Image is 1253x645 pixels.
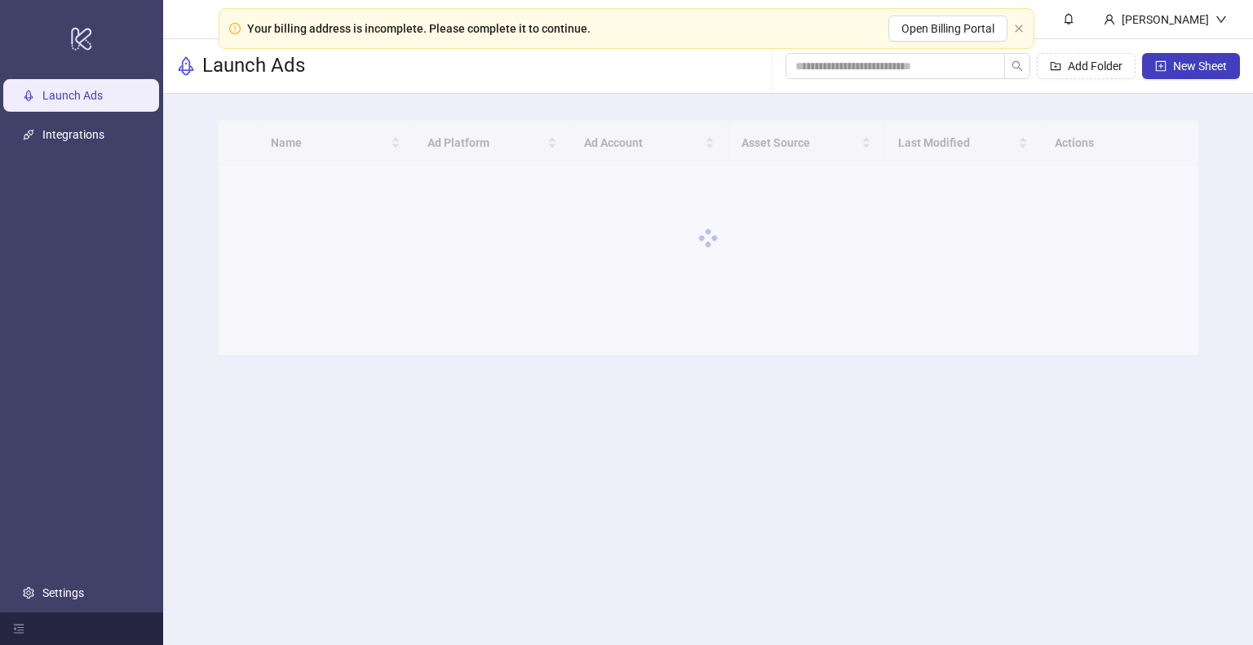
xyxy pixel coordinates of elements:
[1142,53,1240,79] button: New Sheet
[1068,60,1122,73] span: Add Folder
[1014,24,1024,34] button: close
[229,23,241,34] span: exclamation-circle
[42,89,103,102] a: Launch Ads
[1215,14,1227,25] span: down
[202,53,305,79] h3: Launch Ads
[13,623,24,634] span: menu-fold
[1173,60,1227,73] span: New Sheet
[901,22,994,35] span: Open Billing Portal
[1037,53,1136,79] button: Add Folder
[1012,60,1023,72] span: search
[1063,13,1074,24] span: bell
[42,128,104,141] a: Integrations
[247,20,591,38] div: Your billing address is incomplete. Please complete it to continue.
[888,15,1007,42] button: Open Billing Portal
[1050,60,1061,72] span: folder-add
[1115,11,1215,29] div: [PERSON_NAME]
[1104,14,1115,25] span: user
[1155,60,1167,72] span: plus-square
[42,586,84,599] a: Settings
[176,56,196,76] span: rocket
[1014,24,1024,33] span: close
